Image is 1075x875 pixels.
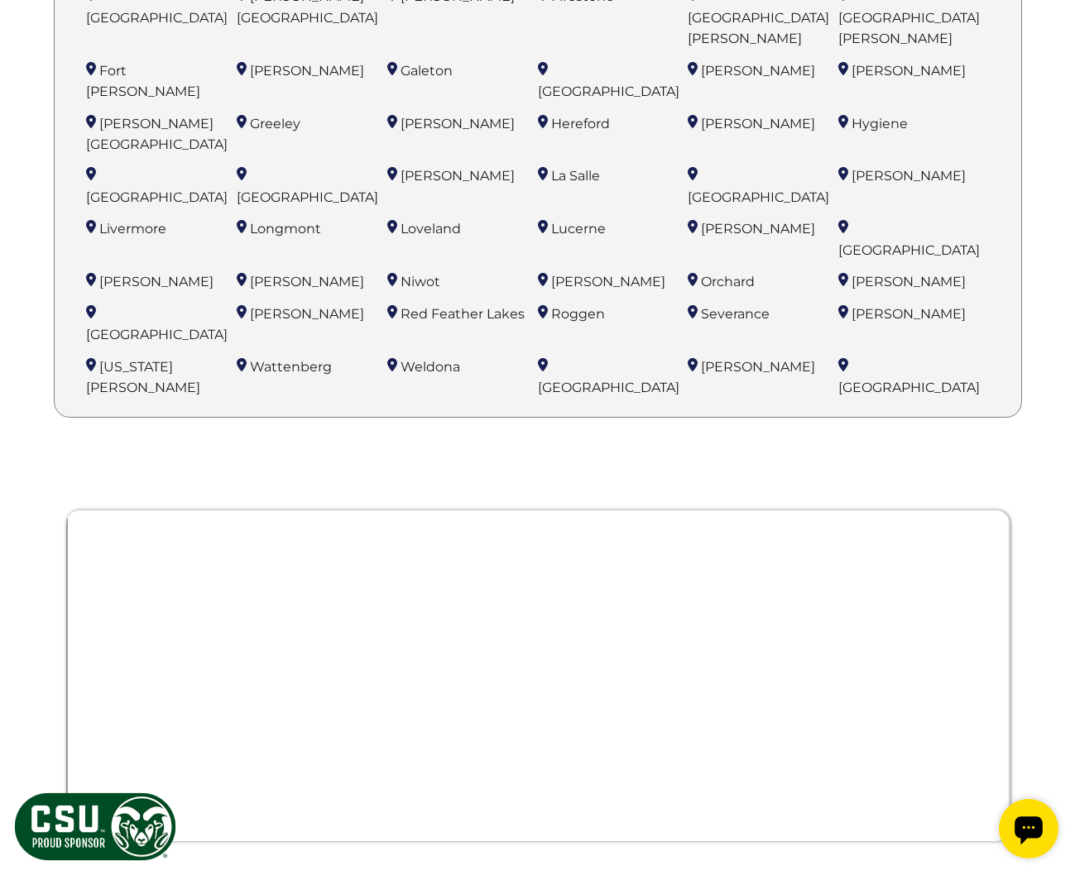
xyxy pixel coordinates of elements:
span: [PERSON_NAME] [701,63,815,79]
span: [GEOGRAPHIC_DATA] [688,189,829,205]
span: [GEOGRAPHIC_DATA] [86,327,228,342]
span: Galeton [401,63,453,79]
span: [GEOGRAPHIC_DATA] [538,84,679,99]
span: [PERSON_NAME] [852,168,966,184]
span: Lucerne [551,221,606,237]
span: [GEOGRAPHIC_DATA] [838,242,980,258]
span: [PERSON_NAME] [551,274,665,289]
span: [PERSON_NAME] [250,63,364,79]
span: Longmont [250,221,321,237]
span: Orchard [701,274,755,289]
span: [PERSON_NAME] [250,306,364,322]
span: [GEOGRAPHIC_DATA][PERSON_NAME] [688,10,829,47]
span: Loveland [401,221,461,237]
span: Red Feather Lakes [401,306,525,322]
span: Weldona [401,359,460,375]
span: [GEOGRAPHIC_DATA] [237,189,378,205]
span: [PERSON_NAME] [401,168,515,184]
img: CSU Sponsor Badge [12,791,178,863]
span: [GEOGRAPHIC_DATA] [838,380,980,395]
span: [GEOGRAPHIC_DATA] [86,10,228,26]
span: Severance [701,306,770,322]
span: [PERSON_NAME] [701,359,815,375]
span: [PERSON_NAME] [250,274,364,289]
span: [PERSON_NAME] [852,306,966,322]
span: [GEOGRAPHIC_DATA][PERSON_NAME] [838,10,980,47]
span: Livermore [99,221,166,237]
span: Niwot [401,274,440,289]
span: [PERSON_NAME] [99,274,214,289]
span: Hereford [551,116,610,131]
span: Hygiene [852,116,908,131]
span: Wattenberg [250,359,332,375]
span: [GEOGRAPHIC_DATA] [538,380,679,395]
span: [GEOGRAPHIC_DATA] [86,189,228,205]
span: Greeley [250,116,300,131]
span: [US_STATE] [PERSON_NAME] [86,359,200,396]
span: [PERSON_NAME] [401,116,515,131]
span: [PERSON_NAME][GEOGRAPHIC_DATA] [86,116,228,153]
span: [PERSON_NAME] [701,116,815,131]
div: Open chat widget [7,7,66,66]
span: [PERSON_NAME] [852,274,966,289]
span: La Salle [551,168,600,184]
span: Roggen [551,306,605,322]
span: [PERSON_NAME] [701,221,815,237]
span: [PERSON_NAME] [852,63,966,79]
